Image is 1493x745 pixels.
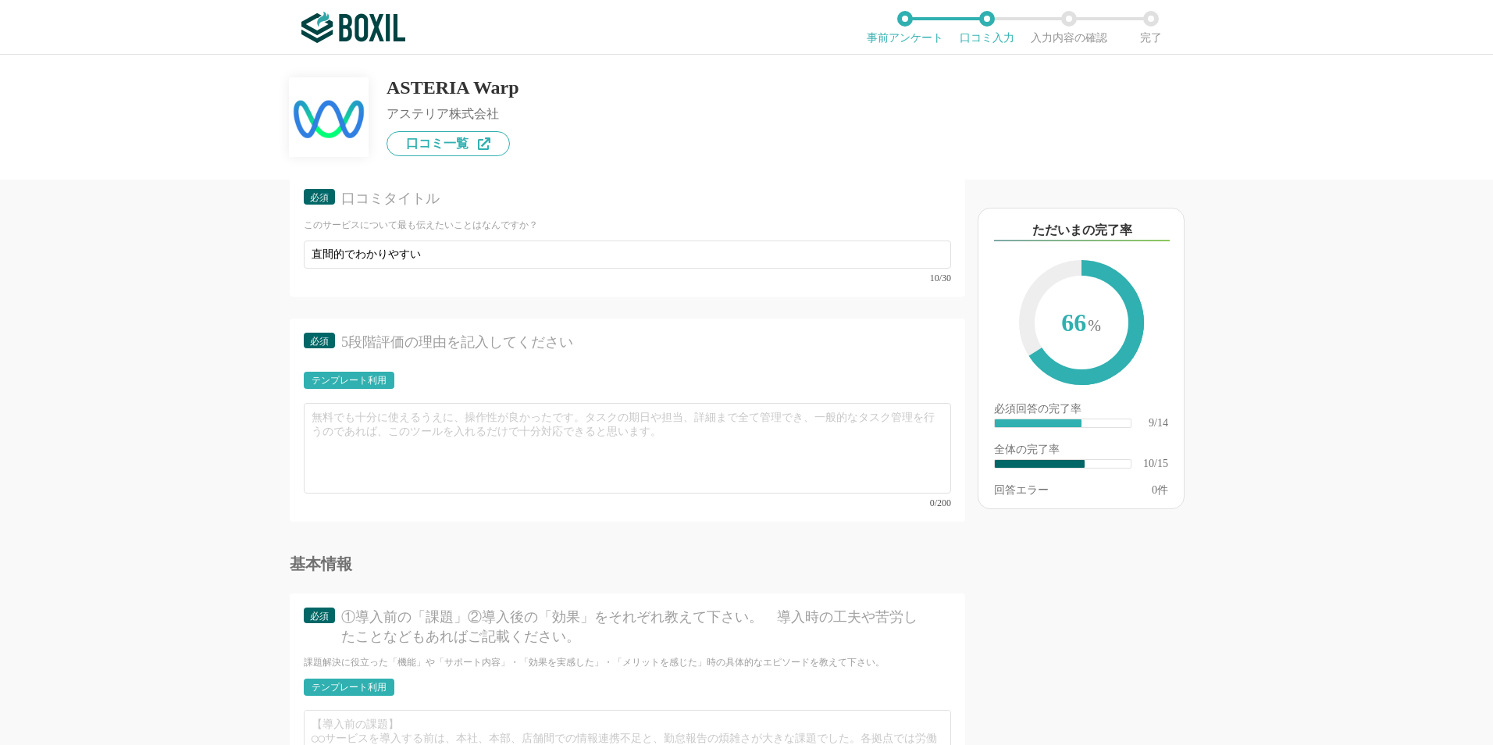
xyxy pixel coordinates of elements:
div: 基本情報 [290,556,965,572]
div: 10/30 [304,273,951,283]
span: 必須 [310,192,329,203]
div: 口コミタイトル [341,189,924,209]
div: 0/200 [304,498,951,508]
div: 課題解決に役立った「機能」や「サポート内容」・「効果を実感した」・「メリットを感じた」時の具体的なエピソードを教えて下さい。 [304,656,951,669]
div: 全体の完了率 [994,444,1168,458]
div: テンプレート利用 [312,683,387,692]
a: 口コミ一覧 [387,131,510,156]
li: 入力内容の確認 [1028,11,1110,44]
input: タスク管理の担当や履歴がひと目でわかるように [304,241,951,269]
div: テンプレート利用 [312,376,387,385]
div: 5段階評価の理由を記入してください [341,333,924,352]
li: 口コミ入力 [946,11,1028,44]
span: 66 [1035,276,1128,372]
span: 必須 [310,336,329,347]
span: % [1088,317,1101,334]
img: ボクシルSaaS_ロゴ [301,12,405,43]
div: 件 [1152,485,1168,496]
div: アステリア株式会社 [387,108,519,120]
div: ただいまの完了率 [994,221,1170,241]
li: 事前アンケート [864,11,946,44]
span: 0 [1152,484,1157,496]
div: このサービスについて最も伝えたいことはなんですか？ [304,219,951,232]
div: 9/14 [1149,418,1168,429]
div: 10/15 [1143,458,1168,469]
div: ​ [995,460,1085,468]
div: 必須回答の完了率 [994,404,1168,418]
span: 必須 [310,611,329,622]
span: 口コミ一覧 [406,137,469,150]
div: ASTERIA Warp [387,78,519,97]
li: 完了 [1110,11,1192,44]
div: ①導入前の「課題」②導入後の「効果」をそれぞれ教えて下さい。 導入時の工夫や苦労したことなどもあればご記載ください。 [341,608,924,647]
div: 回答エラー [994,485,1049,496]
div: ​ [995,419,1081,427]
